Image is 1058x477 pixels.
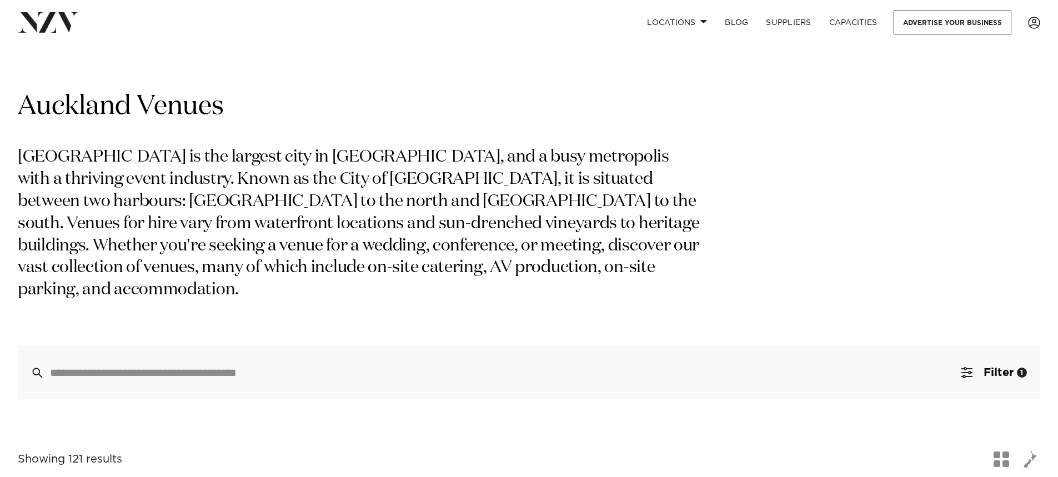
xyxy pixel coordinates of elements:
a: Capacities [820,11,886,34]
h1: Auckland Venues [18,89,1040,124]
p: [GEOGRAPHIC_DATA] is the largest city in [GEOGRAPHIC_DATA], and a busy metropolis with a thriving... [18,147,704,302]
a: Advertise your business [894,11,1011,34]
a: Locations [638,11,716,34]
button: Filter1 [948,346,1040,399]
img: nzv-logo.png [18,12,78,32]
span: Filter [984,367,1014,378]
div: 1 [1017,368,1027,378]
div: Showing 121 results [18,451,122,468]
a: BLOG [716,11,757,34]
a: SUPPLIERS [757,11,820,34]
